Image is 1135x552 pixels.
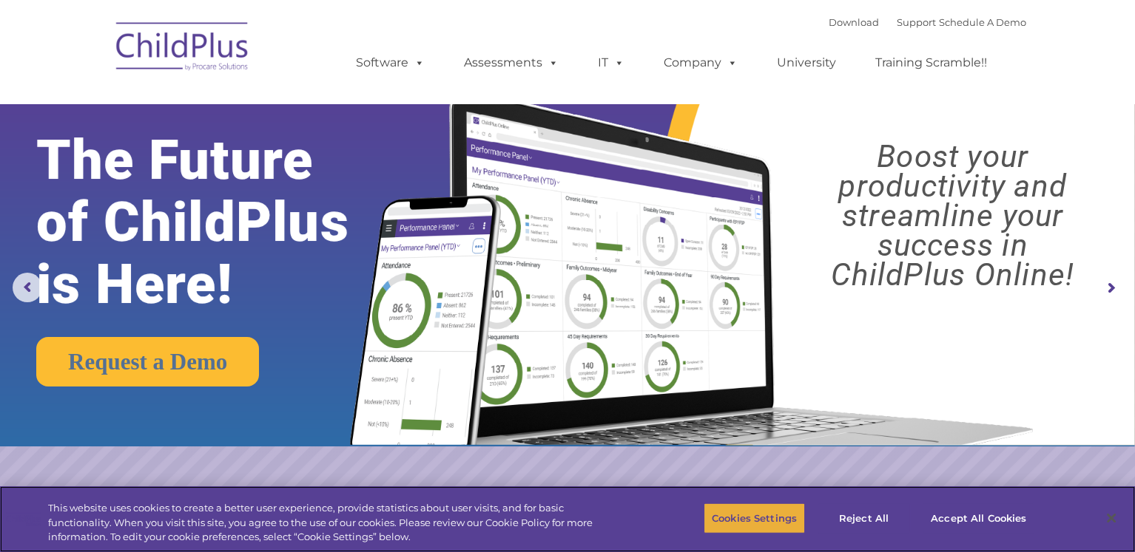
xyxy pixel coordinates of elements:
span: Phone number [206,158,269,169]
a: Request a Demo [36,337,259,386]
span: Last name [206,98,251,109]
a: IT [583,48,639,78]
a: Schedule A Demo [939,16,1026,28]
button: Accept All Cookies [923,502,1034,534]
rs-layer: Boost your productivity and streamline your success in ChildPlus Online! [784,142,1121,290]
a: Software [341,48,439,78]
font: | [829,16,1026,28]
rs-layer: The Future of ChildPlus is Here! [36,129,399,316]
a: Training Scramble!! [860,48,1002,78]
img: ChildPlus by Procare Solutions [109,12,257,86]
a: Download [829,16,879,28]
a: University [762,48,851,78]
button: Close [1095,502,1128,534]
a: Company [649,48,752,78]
a: Assessments [449,48,573,78]
button: Reject All [818,502,910,534]
button: Cookies Settings [704,502,805,534]
a: Support [897,16,936,28]
div: This website uses cookies to create a better user experience, provide statistics about user visit... [48,501,624,545]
